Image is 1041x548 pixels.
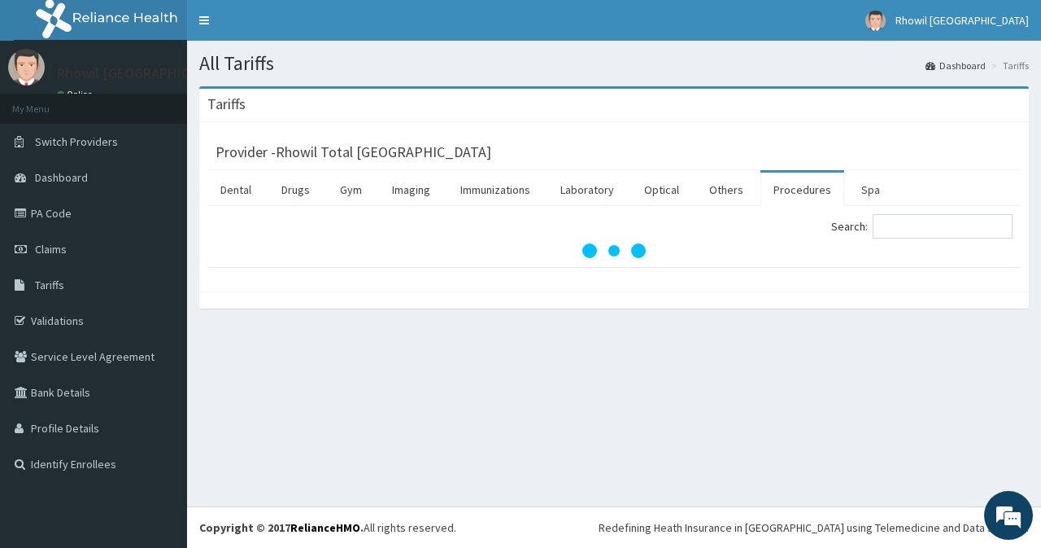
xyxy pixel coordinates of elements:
[35,134,118,149] span: Switch Providers
[895,13,1029,28] span: Rhowil [GEOGRAPHIC_DATA]
[216,145,491,160] h3: Provider - Rhowil Total [GEOGRAPHIC_DATA]
[848,173,893,207] a: Spa
[760,173,844,207] a: Procedures
[865,11,886,31] img: User Image
[199,53,1029,74] h1: All Tariffs
[35,170,88,185] span: Dashboard
[8,49,45,85] img: User Image
[35,242,67,256] span: Claims
[207,97,246,112] h3: Tariffs
[290,520,360,535] a: RelianceHMO
[379,173,443,207] a: Imaging
[187,506,1041,548] footer: All rights reserved.
[926,59,986,72] a: Dashboard
[873,214,1013,239] input: Search:
[696,173,756,207] a: Others
[987,59,1029,72] li: Tariffs
[57,89,96,100] a: Online
[268,173,323,207] a: Drugs
[199,520,364,535] strong: Copyright © 2017 .
[581,218,647,283] svg: audio-loading
[57,66,237,81] p: Rhowil [GEOGRAPHIC_DATA]
[327,173,375,207] a: Gym
[447,173,543,207] a: Immunizations
[831,214,1013,239] label: Search:
[207,173,264,207] a: Dental
[631,173,692,207] a: Optical
[547,173,627,207] a: Laboratory
[599,520,1029,536] div: Redefining Heath Insurance in [GEOGRAPHIC_DATA] using Telemedicine and Data Science!
[35,278,64,292] span: Tariffs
